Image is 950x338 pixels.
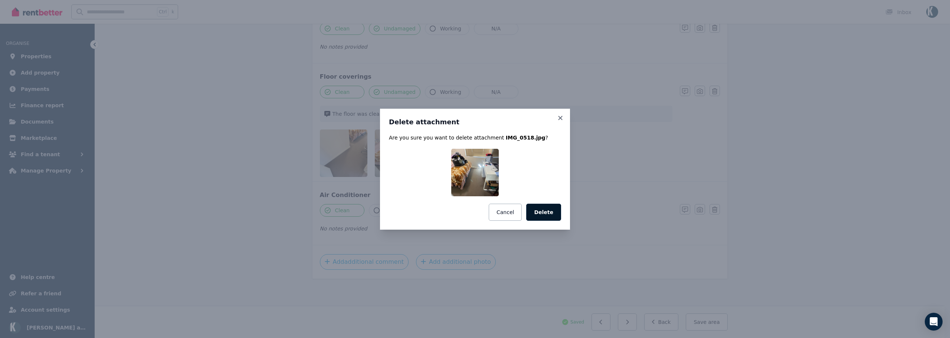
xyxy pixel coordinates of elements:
[389,134,561,141] p: Are you sure you want to delete attachment ?
[389,118,561,127] h3: Delete attachment
[489,204,522,221] button: Cancel
[506,135,546,141] span: IMG_0518.jpg
[526,204,561,221] button: Delete
[451,149,499,196] img: IMG_0518.jpg
[925,313,943,331] div: Open Intercom Messenger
